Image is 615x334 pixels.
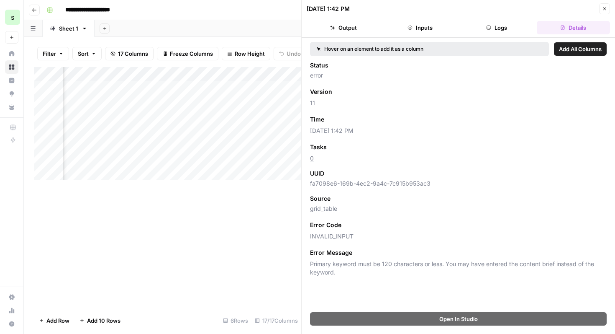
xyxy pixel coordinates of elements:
[310,312,607,326] button: Open In Studio
[287,49,301,58] span: Undo
[251,314,301,327] div: 17/17 Columns
[72,47,102,60] button: Sort
[5,101,18,114] a: Your Data
[87,316,120,325] span: Add 10 Rows
[5,87,18,101] a: Opportunities
[59,24,78,33] div: Sheet 1
[5,7,18,28] button: Workspace: saasgenie
[460,21,533,34] button: Logs
[5,304,18,317] a: Usage
[26,274,33,281] button: Gif picker
[41,10,78,19] p: Active 2h ago
[310,179,607,188] span: fa7098e6-169b-4ec2-9a4c-7c915b953ac3
[310,155,314,162] a: 0
[310,194,331,203] span: Source
[220,314,251,327] div: 6 Rows
[559,45,602,53] span: Add All Columns
[37,47,69,60] button: Filter
[7,1,161,59] div: Fin says…
[36,179,83,185] b: [PERSON_NAME]
[317,45,483,53] div: Hover on an element to add it as a column
[5,74,18,87] a: Insights
[310,249,352,257] span: Error Message
[7,1,137,52] div: I'll connect you with someone who can help with the upgrade plan error. Meanwhile, could you shar...
[310,99,607,107] span: 11
[13,274,20,281] button: Emoji picker
[554,42,607,56] button: Add All Columns
[383,21,456,34] button: Inputs
[43,20,95,37] a: Sheet 1
[310,232,607,241] span: INVALID_INPUT
[147,3,162,18] div: Close
[143,271,157,285] button: Send a message…
[25,178,33,186] img: Profile image for Manuel
[36,179,143,186] div: joined the conversation
[310,127,607,135] span: [DATE] 1:42 PM
[74,314,126,327] button: Add 10 Rows
[53,274,60,281] button: Start recording
[310,61,328,70] span: Status
[131,3,147,19] button: Home
[13,226,131,251] div: Am I understanding correctly that you're looking to upgrade to our Scale Plan?
[40,274,46,281] button: Upload attachment
[310,88,332,96] span: Version
[235,49,265,58] span: Row Height
[46,316,69,325] span: Add Row
[105,47,154,60] button: 17 Columns
[7,196,161,274] div: Manuel says…
[13,201,131,226] div: Hey there, thanks for reaching out. I see you're having issues with upgrading your account.
[310,205,607,213] span: grid_table
[7,59,161,177] div: Srihari says…
[307,21,380,34] button: Output
[5,3,21,19] button: go back
[439,315,478,323] span: Open In Studio
[537,21,610,34] button: Details
[13,6,131,47] div: I'll connect you with someone who can help with the upgrade plan error. Meanwhile, could you shar...
[7,196,137,256] div: Hey there, thanks for reaching out. I see you're having issues with upgrading your account.Am I u...
[24,5,37,18] img: Profile image for Manuel
[7,257,160,271] textarea: Message…
[43,49,56,58] span: Filter
[11,12,14,22] span: s
[307,5,350,13] div: [DATE] 1:42 PM
[170,49,213,58] span: Freeze Columns
[310,221,341,229] span: Error Code
[41,4,95,10] h1: [PERSON_NAME]
[274,47,306,60] button: Undo
[222,47,270,60] button: Row Height
[310,260,607,277] span: Primary keyword must be 120 characters or less. You may have entered the content brief instead of...
[310,169,324,178] span: UUID
[5,317,18,331] button: Help + Support
[157,47,218,60] button: Freeze Columns
[5,60,18,74] a: Browse
[5,47,18,60] a: Home
[34,314,74,327] button: Add Row
[78,49,89,58] span: Sort
[7,177,161,196] div: Manuel says…
[118,49,148,58] span: 17 Columns
[5,290,18,304] a: Settings
[310,71,607,80] span: error
[310,143,327,151] span: Tasks
[310,115,324,124] span: Time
